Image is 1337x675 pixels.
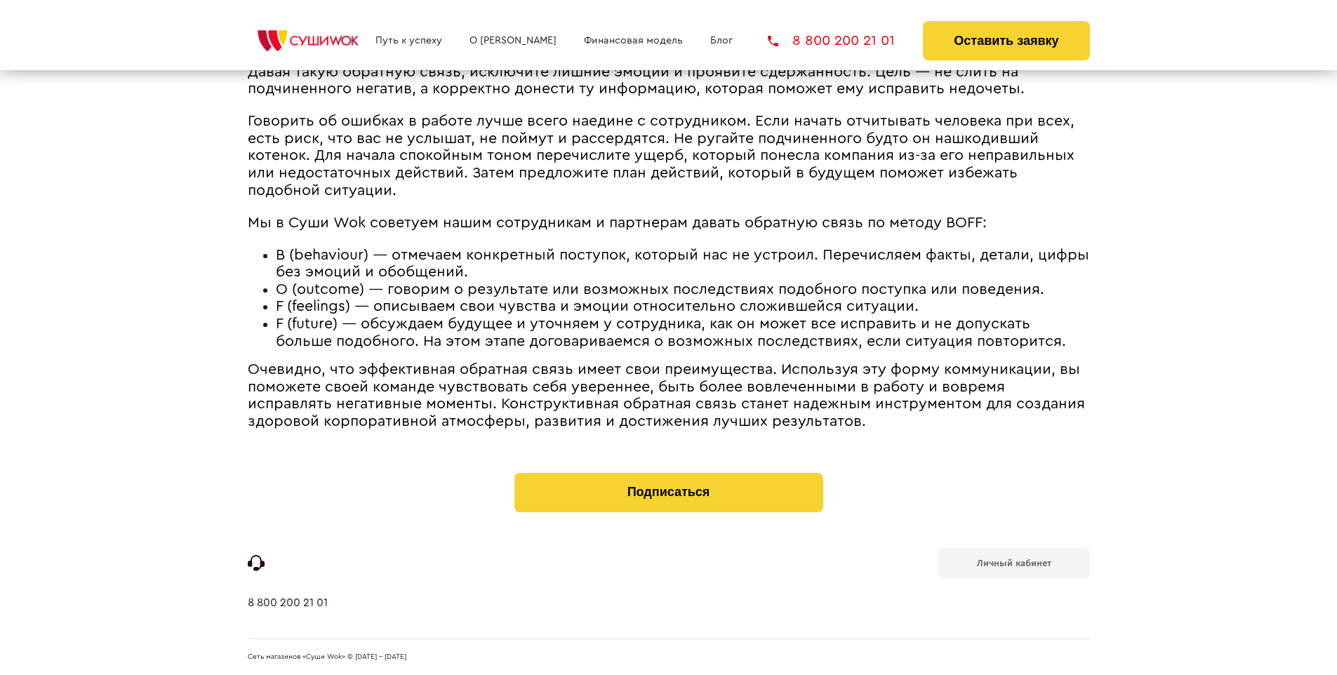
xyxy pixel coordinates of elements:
[248,362,1085,429] span: Очевидно, что эффективная обратная связь имеет свои преимущества. Используя эту форму коммуникаци...
[276,316,1066,349] span: F (future) ― обсуждаем будущее и уточняем у сотрудника, как он может все исправить и не допускать...
[470,35,557,46] a: О [PERSON_NAME]
[938,547,1090,579] a: Личный кабинет
[248,114,1075,197] span: Говорить об ошибках в работе лучше всего наедине с сотрудником. Если начать отчитывать человека п...
[792,34,895,48] span: 8 800 200 21 01
[276,299,919,314] span: F (feelings) ― описываем свои чувства и эмоции относительно сложившейся ситуации.
[248,596,328,639] a: 8 800 200 21 01
[276,282,1044,297] span: O (outcome) ― говорим о результате или возможных последствиях подобного поступка или поведения.
[375,35,442,46] a: Путь к успеху
[584,35,683,46] a: Финансовая модель
[923,21,1089,60] button: Оставить заявку
[514,473,823,512] button: Подписаться
[977,559,1051,568] b: Личный кабинет
[248,653,406,662] span: Сеть магазинов «Суши Wok» © [DATE] - [DATE]
[710,35,733,46] a: Блог
[276,248,1089,280] span: B (behaviour) ― отмечаем конкретный поступок, который нас не устроил. Перечисляем факты, детали, ...
[248,215,987,230] span: Мы в Суши Wok советуем нашим сотрудникам и партнерам давать обратную связь по методу BOFF:
[768,34,895,48] a: 8 800 200 21 01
